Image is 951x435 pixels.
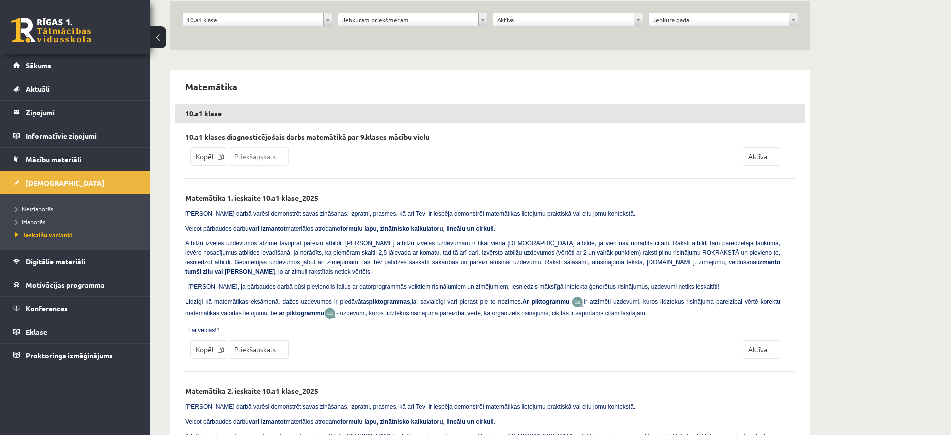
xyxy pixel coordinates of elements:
[13,171,138,194] a: [DEMOGRAPHIC_DATA]
[183,13,332,26] a: 10.a1 klase
[190,340,227,359] a: Kopēt
[15,204,140,213] a: Neizlabotās
[185,225,495,232] span: Veicot pārbaudes darbu materiālos atrodamo
[26,124,138,147] legend: Informatīvie ziņojumi
[187,13,319,26] span: 10.a1 klase
[15,231,72,239] span: Ieskaišu varianti
[185,403,635,410] span: [PERSON_NAME] darbā varēsi demonstrēt savas zināšanas, izpratni, prasmes, kā arī Tev ir iespēja d...
[13,101,138,124] a: Ziņojumi
[522,298,569,305] b: Ar piktogrammu
[175,75,247,98] h2: Matemātika
[11,18,91,43] a: Rīgas 1. Tālmācības vidusskola
[26,327,47,336] span: Eklase
[15,218,45,226] span: Izlabotās
[185,240,780,275] span: Atbilžu izvēles uzdevumos atzīmē tavuprāt pareizo atbildi. [PERSON_NAME] atbilžu izvēles uzdevuma...
[369,298,412,305] b: piktogrammas,
[190,147,227,166] a: Kopēt
[13,54,138,77] a: Sākums
[229,147,289,166] a: Priekšapskats
[26,257,85,266] span: Digitālie materiāli
[743,340,780,359] span: Aktīva
[493,13,643,26] a: Aktīva
[185,387,318,395] p: Matemātika 2. ieskaite 10.a1 klase_2025
[185,133,429,141] p: 10.a1 klases diagnosticējošais darbs matemātikā par 9.klases mācību vielu
[13,344,138,367] a: Proktoringa izmēģinājums
[13,77,138,100] a: Aktuāli
[188,283,238,290] span: [PERSON_NAME]
[249,225,286,232] b: vari izmantot
[13,250,138,273] a: Digitālie materiāli
[497,13,630,26] span: Aktīva
[26,101,138,124] legend: Ziņojumi
[13,148,138,171] a: Mācību materiāli
[279,310,324,317] b: ar piktogrammu
[13,297,138,320] a: Konferences
[743,147,780,166] span: Aktīva
[338,13,488,26] a: Jebkuram priekšmetam
[13,320,138,343] a: Eklase
[758,259,780,266] b: izmanto
[15,217,140,226] a: Izlabotās
[26,351,113,360] span: Proktoringa izmēģinājums
[340,418,495,425] b: formulu lapu, zinātnisko kalkulatoru, lineālu un cirkuli.
[13,273,138,296] a: Motivācijas programma
[249,418,286,425] b: vari izmantot
[185,298,572,305] span: Līdzīgi kā matemātikas eksāmenā, dažos uzdevumos ir piedāvātas lai savlaicīgi vari pierast pie to...
[188,327,217,334] span: Lai veicās!
[13,124,138,147] a: Informatīvie ziņojumi
[572,296,584,308] img: JfuEzvunn4EvwAAAAASUVORK5CYII=
[649,13,798,26] a: Jebkura gada
[175,104,805,123] h3: 10.a1 klase
[15,205,53,213] span: Neizlabotās
[324,308,336,319] img: wKvN42sLe3LLwAAAABJRU5ErkJggg==
[26,155,81,164] span: Mācību materiāli
[26,178,104,187] span: [DEMOGRAPHIC_DATA]
[340,225,495,232] b: formulu lapu, zinātnisko kalkulatoru, lineālu un cirkuli.
[185,298,780,317] span: ir atzīmēti uzdevumi, kuros līdztekus risinājuma pareizībai vērtē korektu matemātikas valodas lie...
[238,283,719,290] span: , ja pārbaudes darbā būsi pievienojis failus ar datorprogrammās veiktiem risinājumiem un zīmējumi...
[26,280,105,289] span: Motivācijas programma
[185,210,635,217] span: [PERSON_NAME] darbā varēsi demonstrēt savas zināšanas, izpratni, prasmes, kā arī Tev ir iespēja d...
[26,61,51,70] span: Sākums
[185,268,275,275] b: tumši zilu vai [PERSON_NAME]
[185,194,318,202] p: Matemātika 1. ieskaite 10.a1 klase_2025
[26,84,50,93] span: Aktuāli
[185,418,495,425] span: Veicot pārbaudes darbu materiālos atrodamo
[229,340,289,359] a: Priekšapskats
[342,13,475,26] span: Jebkuram priekšmetam
[15,230,140,239] a: Ieskaišu varianti
[336,310,647,317] span: - uzdevumi, kuros līdztekus risinājuma pareizībai vērtē, kā organizēts risinājums, cik tas ir sap...
[26,304,68,313] span: Konferences
[653,13,785,26] span: Jebkura gada
[217,327,219,334] span: J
